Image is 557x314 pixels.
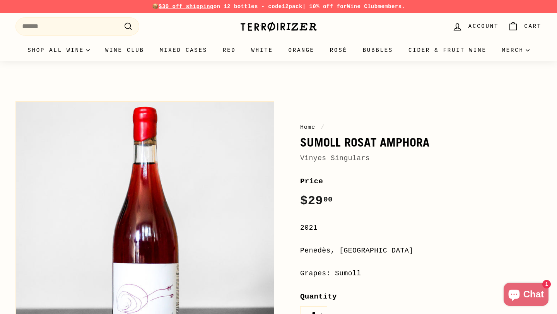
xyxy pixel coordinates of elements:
[300,124,315,131] a: Home
[524,22,542,31] span: Cart
[20,40,97,61] summary: Shop all wine
[282,3,302,10] strong: 12pack
[501,283,551,308] inbox-online-store-chat: Shopify online store chat
[401,40,494,61] a: Cider & Fruit Wine
[300,291,542,302] label: Quantity
[503,15,546,38] a: Cart
[300,194,333,208] span: $29
[300,245,542,256] div: Penedès, [GEOGRAPHIC_DATA]
[448,15,503,38] a: Account
[281,40,322,61] a: Orange
[300,154,370,162] a: Vinyes Singulars
[300,136,542,149] h1: Sumoll Rosat Amphora
[97,40,152,61] a: Wine Club
[300,268,542,279] div: Grapes: Sumoll
[319,124,326,131] span: /
[300,123,542,132] nav: breadcrumbs
[355,40,401,61] a: Bubbles
[468,22,499,31] span: Account
[244,40,281,61] a: White
[159,3,214,10] span: $30 off shipping
[347,3,378,10] a: Wine Club
[15,2,542,11] p: 📦 on 12 bottles - code | 10% off for members.
[300,222,542,234] div: 2021
[215,40,244,61] a: Red
[322,40,355,61] a: Rosé
[152,40,215,61] a: Mixed Cases
[494,40,537,61] summary: Merch
[300,176,542,187] label: Price
[323,195,333,204] sup: 00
